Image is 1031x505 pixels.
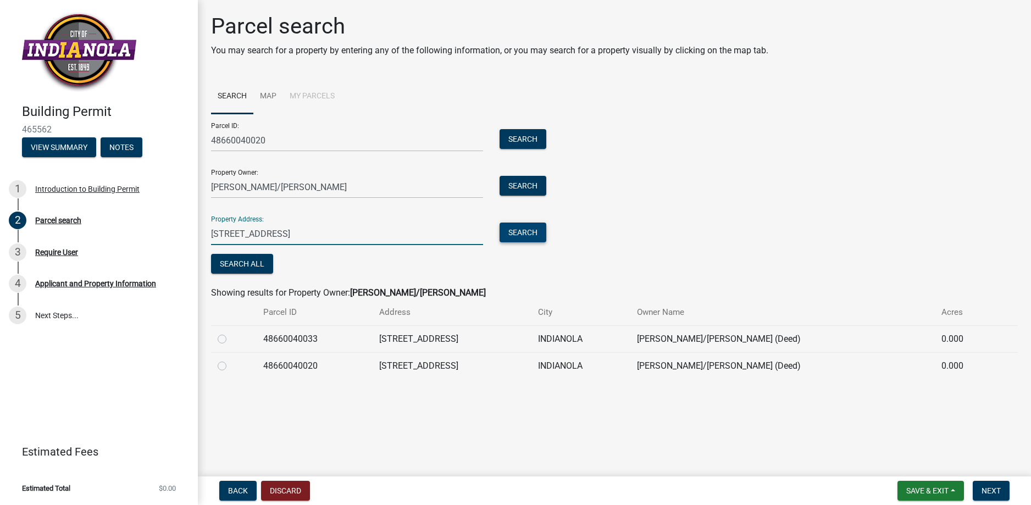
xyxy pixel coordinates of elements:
[630,325,935,352] td: [PERSON_NAME]/[PERSON_NAME] (Deed)
[935,325,995,352] td: 0.000
[211,13,768,40] h1: Parcel search
[906,486,949,495] span: Save & Exit
[257,352,373,379] td: 48660040020
[228,486,248,495] span: Back
[101,137,142,157] button: Notes
[211,286,1018,299] div: Showing results for Property Owner:
[531,299,630,325] th: City
[373,325,531,352] td: [STREET_ADDRESS]
[9,180,26,198] div: 1
[500,176,546,196] button: Search
[350,287,486,298] strong: [PERSON_NAME]/[PERSON_NAME]
[373,352,531,379] td: [STREET_ADDRESS]
[22,485,70,492] span: Estimated Total
[935,352,995,379] td: 0.000
[219,481,257,501] button: Back
[630,352,935,379] td: [PERSON_NAME]/[PERSON_NAME] (Deed)
[22,143,96,152] wm-modal-confirm: Summary
[257,299,373,325] th: Parcel ID
[982,486,1001,495] span: Next
[211,254,273,274] button: Search All
[500,223,546,242] button: Search
[35,217,81,224] div: Parcel search
[935,299,995,325] th: Acres
[630,299,935,325] th: Owner Name
[9,275,26,292] div: 4
[531,325,630,352] td: INDIANOLA
[531,352,630,379] td: INDIANOLA
[373,299,531,325] th: Address
[101,143,142,152] wm-modal-confirm: Notes
[22,137,96,157] button: View Summary
[211,44,768,57] p: You may search for a property by entering any of the following information, or you may search for...
[35,280,156,287] div: Applicant and Property Information
[159,485,176,492] span: $0.00
[35,185,140,193] div: Introduction to Building Permit
[22,104,189,120] h4: Building Permit
[9,243,26,261] div: 3
[261,481,310,501] button: Discard
[211,79,253,114] a: Search
[35,248,78,256] div: Require User
[897,481,964,501] button: Save & Exit
[22,124,176,135] span: 465562
[22,12,136,92] img: City of Indianola, Iowa
[500,129,546,149] button: Search
[253,79,283,114] a: Map
[9,212,26,229] div: 2
[9,307,26,324] div: 5
[9,441,180,463] a: Estimated Fees
[973,481,1010,501] button: Next
[257,325,373,352] td: 48660040033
